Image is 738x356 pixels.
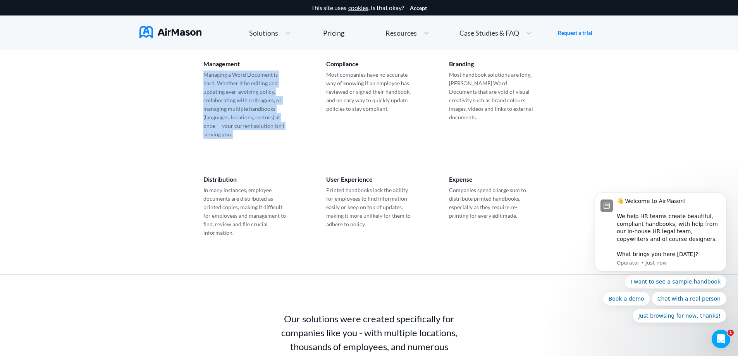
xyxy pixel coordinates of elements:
[728,330,734,336] span: 1
[348,4,368,11] a: cookies
[558,29,592,37] a: Request a trial
[203,71,289,139] p: Managing a Word Document is hard. Whether it be editing and updating ever-evolving policy, collab...
[326,71,412,113] p: Most companies have no accurate way of knowing if an employee has reviewed or signed their handbo...
[203,186,289,237] p: In many instances, employee documents are distributed as printed copies, making it difficult for ...
[139,26,201,38] img: AirMason Logo
[449,186,535,220] p: Companies spend a large sum to distribute printed handbooks, especially as they require re-printi...
[323,26,344,40] a: Pricing
[583,186,738,327] iframe: Intercom notifications message
[326,186,412,229] p: Printed handbooks lack the ability for employees to find information easily or keep on top of upd...
[712,330,730,348] iframe: Intercom live chat
[449,71,535,122] p: Most handbook solutions are long, [PERSON_NAME] Word Documents that are void of visual creativity...
[449,176,535,183] div: Expense
[326,60,412,67] div: Compliance
[410,5,427,11] button: Accept cookies
[249,29,278,36] span: Solutions
[449,60,535,67] div: Branding
[385,29,417,36] span: Resources
[459,29,519,36] span: Case Studies & FAQ
[203,176,289,183] div: Distribution
[323,29,344,36] div: Pricing
[326,176,412,183] div: User Experience
[203,60,289,67] div: Management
